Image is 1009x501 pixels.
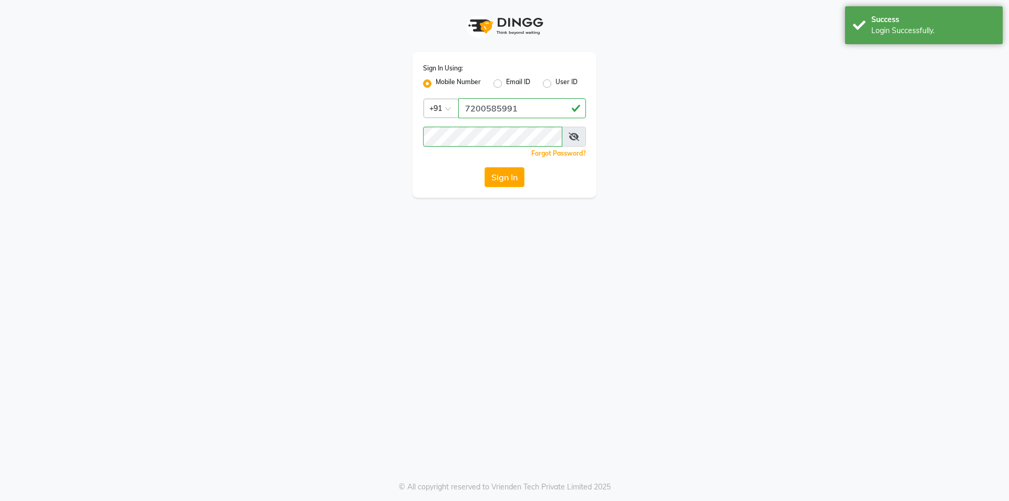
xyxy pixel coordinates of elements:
label: Mobile Number [436,77,481,90]
a: Forgot Password? [531,149,586,157]
img: logo1.svg [462,11,547,42]
div: Login Successfully. [871,25,995,36]
label: Sign In Using: [423,64,463,73]
label: User ID [555,77,578,90]
input: Username [458,98,586,118]
div: Success [871,14,995,25]
button: Sign In [485,167,524,187]
label: Email ID [506,77,530,90]
input: Username [423,127,562,147]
